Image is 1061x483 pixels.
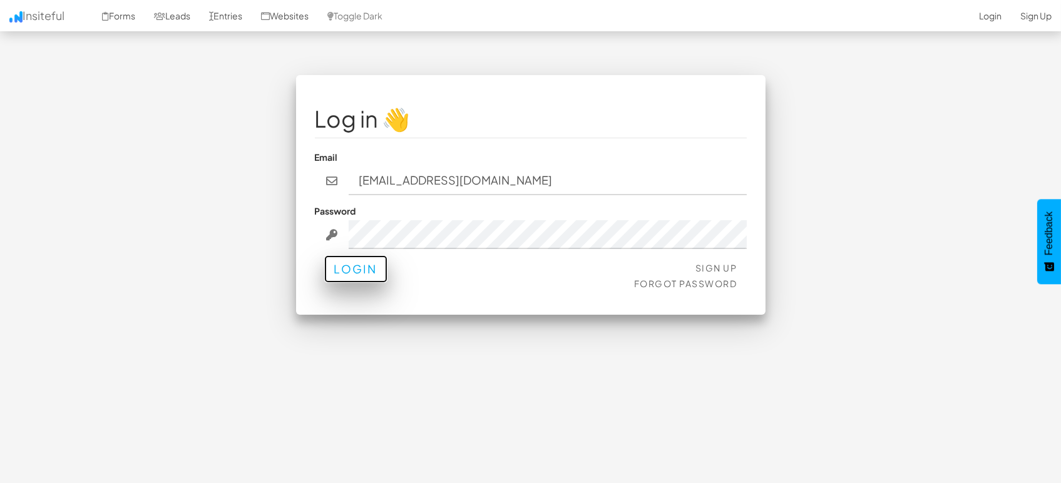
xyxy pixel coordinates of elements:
h1: Log in 👋 [315,106,747,131]
input: john@doe.com [349,166,747,195]
label: Email [315,151,338,163]
label: Password [315,205,356,217]
a: Forgot Password [634,278,737,289]
span: Feedback [1043,211,1055,255]
button: Login [324,255,387,283]
a: Sign Up [695,262,737,273]
img: icon.png [9,11,23,23]
button: Feedback - Show survey [1037,199,1061,284]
